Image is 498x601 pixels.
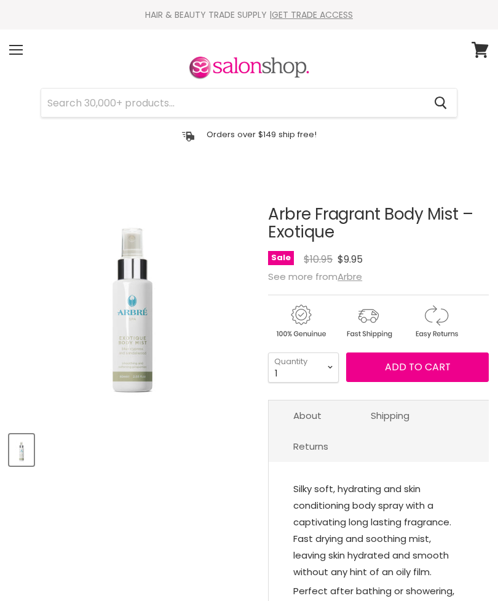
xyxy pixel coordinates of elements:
p: Silky soft, hydrating and skin conditioning body spray with a captivating long lasting fragrance.... [293,480,464,583]
div: Product thumbnails [7,431,258,466]
span: Add to cart [385,360,451,374]
span: $10.95 [304,252,333,266]
img: Arbre Fragrant Body Mist – Exotique [10,436,33,464]
img: genuine.gif [268,303,333,340]
select: Quantity [268,352,339,383]
img: shipping.gif [336,303,401,340]
a: Shipping [346,400,434,431]
span: $9.95 [338,252,363,266]
a: Arbre [338,270,362,283]
a: About [269,400,346,431]
button: Arbre Fragrant Body Mist – Exotique [9,434,34,466]
div: Arbre Fragrant Body Mist – Exotique image. Click or Scroll to Zoom. [9,175,256,422]
span: Sale [268,251,294,265]
img: Arbre Fragrant Body Mist – Exotique [38,175,227,422]
img: returns.gif [403,303,468,340]
a: Returns [269,431,353,461]
span: See more from [268,270,362,283]
h1: Arbre Fragrant Body Mist – Exotique [268,205,489,241]
input: Search [41,89,424,117]
a: GET TRADE ACCESS [272,9,353,21]
button: Add to cart [346,352,489,382]
p: Orders over $149 ship free! [207,129,317,140]
button: Search [424,89,457,117]
form: Product [41,88,457,117]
